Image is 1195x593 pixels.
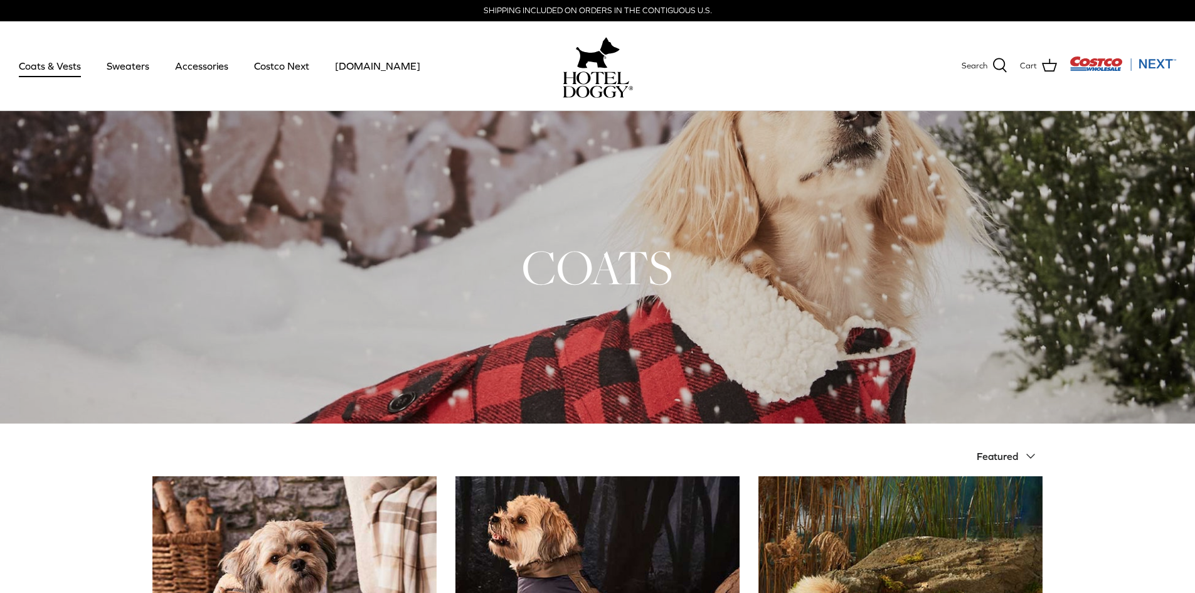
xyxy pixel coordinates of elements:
[977,451,1018,462] span: Featured
[1020,60,1037,73] span: Cart
[962,60,987,73] span: Search
[563,34,633,98] a: hoteldoggy.com hoteldoggycom
[576,34,620,72] img: hoteldoggy.com
[1070,56,1176,72] img: Costco Next
[95,45,161,87] a: Sweaters
[962,58,1007,74] a: Search
[1020,58,1057,74] a: Cart
[8,45,92,87] a: Coats & Vests
[1070,64,1176,73] a: Visit Costco Next
[243,45,321,87] a: Costco Next
[324,45,432,87] a: [DOMAIN_NAME]
[164,45,240,87] a: Accessories
[152,237,1043,298] h1: COATS
[977,442,1043,470] button: Featured
[563,72,633,98] img: hoteldoggycom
